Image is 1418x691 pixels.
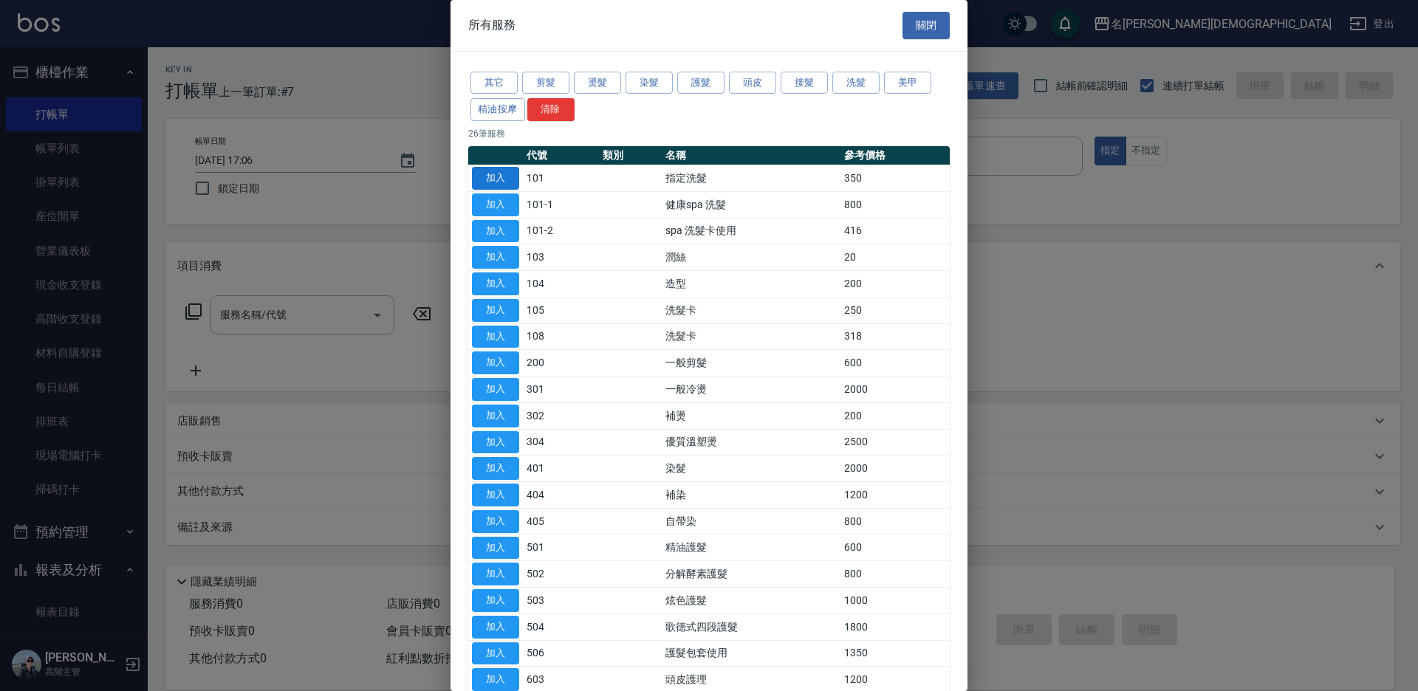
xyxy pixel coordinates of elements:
button: 加入 [472,193,519,216]
td: 600 [840,534,950,561]
button: 加入 [472,484,519,506]
button: 加入 [472,351,519,374]
td: 350 [840,165,950,192]
td: 200 [523,350,599,377]
button: 加入 [472,220,519,243]
button: 加入 [472,510,519,533]
td: 304 [523,429,599,455]
button: 關閉 [902,12,950,39]
button: 清除 [527,98,575,121]
button: 加入 [472,299,519,322]
th: 名稱 [662,146,840,165]
td: 108 [523,323,599,350]
td: 20 [840,244,950,271]
td: 1000 [840,588,950,614]
td: 302 [523,402,599,429]
td: 洗髮卡 [662,297,840,323]
td: 600 [840,350,950,377]
td: 炫色護髮 [662,588,840,614]
td: 2000 [840,455,950,482]
td: 1200 [840,482,950,509]
td: 301 [523,377,599,403]
td: 104 [523,271,599,298]
td: 800 [840,508,950,534]
td: 504 [523,613,599,640]
span: 所有服務 [468,18,516,32]
button: 加入 [472,642,519,665]
p: 26 筆服務 [468,127,950,140]
td: 分解酵素護髮 [662,561,840,588]
button: 剪髮 [522,72,569,94]
td: 405 [523,508,599,534]
td: spa 洗髮卡使用 [662,218,840,244]
td: 補燙 [662,402,840,429]
td: 精油護髮 [662,534,840,561]
td: 800 [840,191,950,218]
button: 加入 [472,589,519,612]
button: 加入 [472,378,519,401]
button: 頭皮 [729,72,776,94]
button: 加入 [472,537,519,560]
td: 歌德式四段護髮 [662,613,840,640]
td: 404 [523,482,599,509]
td: 指定洗髮 [662,165,840,192]
button: 加入 [472,431,519,454]
td: 200 [840,271,950,298]
button: 燙髮 [574,72,621,94]
td: 補染 [662,482,840,509]
td: 416 [840,218,950,244]
button: 護髮 [677,72,725,94]
td: 造型 [662,271,840,298]
td: 318 [840,323,950,350]
th: 參考價格 [840,146,950,165]
td: 一般冷燙 [662,377,840,403]
td: 2500 [840,429,950,455]
button: 加入 [472,668,519,691]
td: 200 [840,402,950,429]
td: 潤絲 [662,244,840,271]
td: 401 [523,455,599,482]
button: 洗髮 [832,72,880,94]
td: 250 [840,297,950,323]
button: 加入 [472,616,519,639]
button: 染髮 [626,72,673,94]
button: 加入 [472,457,519,480]
button: 加入 [472,326,519,348]
td: 護髮包套使用 [662,640,840,667]
td: 洗髮卡 [662,323,840,350]
td: 101-1 [523,191,599,218]
td: 506 [523,640,599,667]
td: 優質溫塑燙 [662,429,840,455]
td: 103 [523,244,599,271]
td: 自帶染 [662,508,840,534]
th: 類別 [599,146,662,165]
th: 代號 [523,146,599,165]
button: 加入 [472,272,519,295]
td: 2000 [840,377,950,403]
td: 101 [523,165,599,192]
td: 1350 [840,640,950,667]
button: 美甲 [884,72,931,94]
button: 加入 [472,563,519,585]
td: 101-2 [523,218,599,244]
td: 501 [523,534,599,561]
button: 加入 [472,405,519,427]
td: 105 [523,297,599,323]
td: 503 [523,588,599,614]
td: 一般剪髮 [662,350,840,377]
td: 800 [840,561,950,588]
button: 其它 [470,72,518,94]
button: 加入 [472,246,519,269]
td: 健康spa 洗髮 [662,191,840,218]
td: 502 [523,561,599,588]
td: 染髮 [662,455,840,482]
button: 接髮 [781,72,828,94]
button: 精油按摩 [470,98,525,121]
button: 加入 [472,167,519,190]
td: 1800 [840,613,950,640]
